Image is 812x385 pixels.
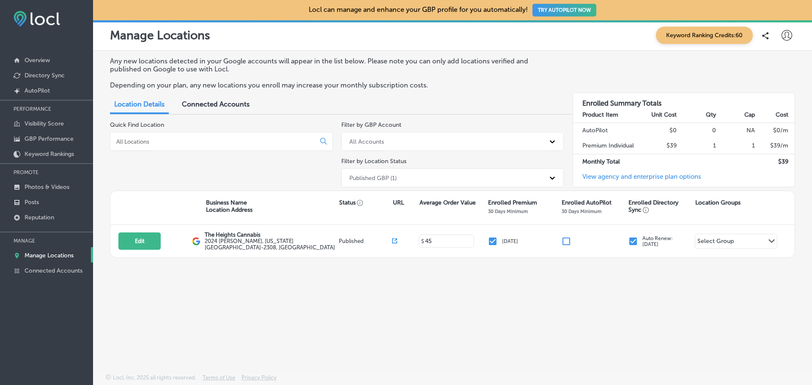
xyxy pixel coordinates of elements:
p: Photos & Videos [25,183,69,191]
span: Location Details [114,100,165,108]
input: All Locations [115,138,313,145]
p: URL [393,199,404,206]
p: Enrolled AutoPilot [562,199,612,206]
p: Keyword Rankings [25,150,74,158]
img: fda3e92497d09a02dc62c9cd864e3231.png [14,11,60,27]
span: Keyword Ranking Credits: 60 [656,27,753,44]
p: Directory Sync [25,72,65,79]
label: Quick Find Location [110,121,164,128]
p: [DATE] [502,238,518,244]
button: Edit [118,232,161,250]
p: GBP Performance [25,135,74,142]
th: Qty [677,107,716,123]
p: Depending on your plan, any new locations you enroll may increase your monthly subscription costs. [110,81,555,89]
p: Overview [25,57,50,64]
td: AutoPilot [573,123,638,138]
td: $39 [638,138,678,154]
a: Terms of Use [203,374,235,385]
label: Filter by GBP Account [341,121,401,128]
td: $0 [638,123,678,138]
p: Location Groups [695,199,741,206]
td: $ 39 /m [755,138,795,154]
p: Connected Accounts [25,267,82,274]
img: logo [192,237,200,246]
td: $ 0 /m [755,123,795,138]
div: Published GBP (1) [349,174,397,181]
th: Cost [755,107,795,123]
p: Auto Renew: [DATE] [642,235,673,247]
h3: Enrolled Summary Totals [573,93,795,107]
span: Connected Accounts [182,100,250,108]
p: Status [339,199,392,206]
label: Filter by Location Status [341,158,406,165]
div: Select Group [697,238,734,247]
th: Unit Cost [638,107,678,123]
p: Average Order Value [420,199,476,206]
p: Published [339,238,392,244]
button: TRY AUTOPILOT NOW [532,4,596,16]
strong: Product Item [582,111,618,118]
a: View agency and enterprise plan options [573,173,701,187]
td: 0 [677,123,716,138]
p: Enrolled Premium [488,199,537,206]
p: Posts [25,199,39,206]
td: NA [716,123,756,138]
td: $ 39 [755,154,795,169]
p: $ [421,238,424,244]
p: Any new locations detected in your Google accounts will appear in the list below. Please note you... [110,57,555,73]
p: Enrolled Directory Sync [628,199,691,213]
p: Locl, Inc. 2025 all rights reserved. [113,374,196,381]
p: 30 Days Minimum [488,208,528,214]
p: Manage Locations [25,252,74,259]
p: AutoPilot [25,87,50,94]
a: Privacy Policy [241,374,277,385]
p: Visibility Score [25,120,64,127]
td: Premium Individual [573,138,638,154]
p: Reputation [25,214,54,221]
div: All Accounts [349,138,384,145]
p: 30 Days Minimum [562,208,601,214]
td: 1 [716,138,756,154]
td: 1 [677,138,716,154]
label: 2024 [PERSON_NAME] , [US_STATE][GEOGRAPHIC_DATA]-2308, [GEOGRAPHIC_DATA] [205,238,337,251]
th: Cap [716,107,756,123]
p: Business Name Location Address [206,199,252,213]
td: Monthly Total [573,154,638,169]
p: The Heights Cannabis [205,232,337,238]
p: Manage Locations [110,28,210,42]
